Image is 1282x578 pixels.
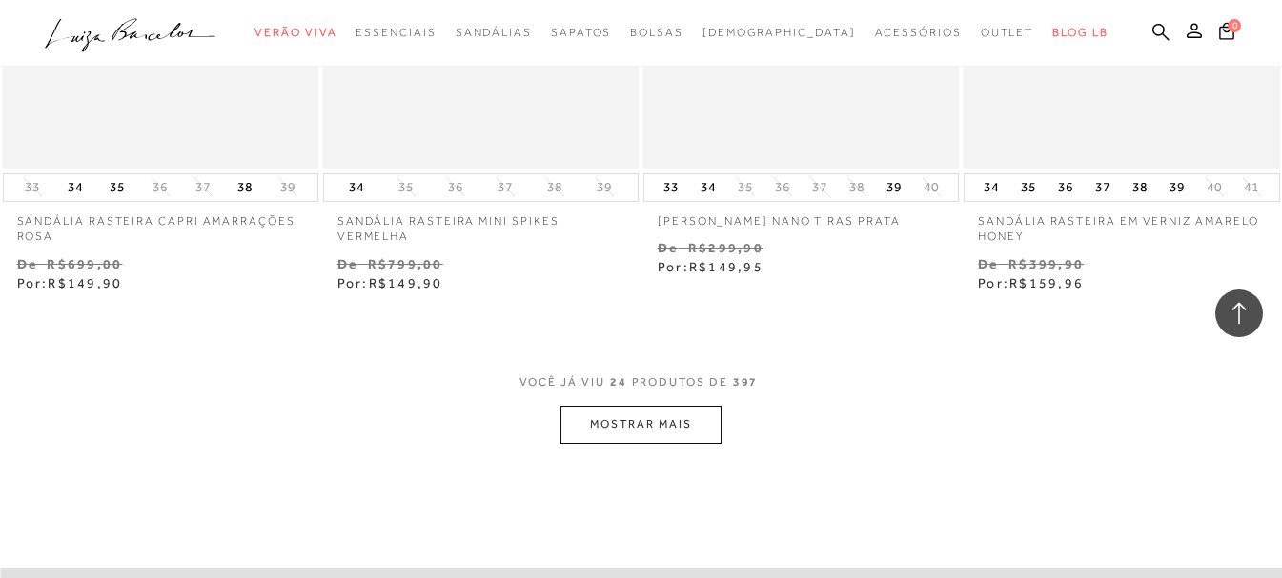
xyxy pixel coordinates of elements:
span: Acessórios [875,26,962,39]
button: 39 [591,178,618,196]
button: 35 [732,178,759,196]
small: De [17,256,37,271]
a: categoryNavScreenReaderText [456,15,532,50]
button: 37 [190,178,216,196]
span: R$149,90 [48,275,122,290]
button: 39 [1164,174,1190,201]
button: 34 [978,174,1005,201]
small: De [337,256,357,271]
span: [DEMOGRAPHIC_DATA] [702,26,856,39]
small: R$799,00 [368,256,443,271]
a: categoryNavScreenReaderText [551,15,611,50]
span: R$149,95 [689,259,763,274]
button: 34 [343,174,370,201]
a: noSubCategoriesText [702,15,856,50]
button: 33 [19,178,46,196]
button: 40 [918,178,945,196]
a: categoryNavScreenReaderText [875,15,962,50]
span: Essenciais [356,26,436,39]
a: categoryNavScreenReaderText [630,15,683,50]
button: 38 [541,178,568,196]
a: [PERSON_NAME] nano tiras prata [643,202,959,229]
span: R$149,90 [369,275,443,290]
button: 36 [147,178,173,196]
button: 35 [1015,174,1042,201]
button: 39 [881,174,907,201]
span: Sapatos [551,26,611,39]
button: 35 [393,178,419,196]
button: 34 [62,174,89,201]
button: 36 [442,178,469,196]
button: 35 [104,174,131,201]
button: 36 [1052,174,1079,201]
button: MOSTRAR MAIS [560,406,721,443]
button: 40 [1201,178,1228,196]
button: 41 [1238,178,1265,196]
a: categoryNavScreenReaderText [254,15,336,50]
button: 38 [232,174,258,201]
a: Sandália rasteira capri amarrações rosa [3,202,318,246]
span: 0 [1228,19,1241,32]
button: 0 [1213,21,1240,47]
small: R$299,90 [688,240,763,255]
button: 38 [1127,174,1153,201]
span: Por: [978,275,1084,290]
small: De [978,256,998,271]
span: 24 [610,375,627,389]
span: Sandálias [456,26,532,39]
span: R$159,96 [1009,275,1084,290]
button: 36 [769,178,796,196]
a: SANDÁLIA RASTEIRA EM VERNIZ AMARELO HONEY [964,202,1279,246]
span: Verão Viva [254,26,336,39]
span: Por: [17,275,123,290]
button: 38 [844,178,870,196]
span: Outlet [981,26,1034,39]
a: categoryNavScreenReaderText [356,15,436,50]
button: 34 [695,174,722,201]
small: R$699,00 [47,256,122,271]
button: 37 [806,178,833,196]
span: Bolsas [630,26,683,39]
a: categoryNavScreenReaderText [981,15,1034,50]
span: 397 [733,375,759,389]
a: Sandália rasteira mini spikes vermelha [323,202,639,246]
a: BLOG LB [1052,15,1108,50]
small: De [658,240,678,255]
button: 33 [658,174,684,201]
span: Por: [658,259,763,274]
span: BLOG LB [1052,26,1108,39]
span: Por: [337,275,443,290]
button: 37 [1089,174,1116,201]
small: R$399,90 [1008,256,1084,271]
button: 37 [492,178,519,196]
button: 39 [275,178,301,196]
span: VOCÊ JÁ VIU PRODUTOS DE [519,375,763,389]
